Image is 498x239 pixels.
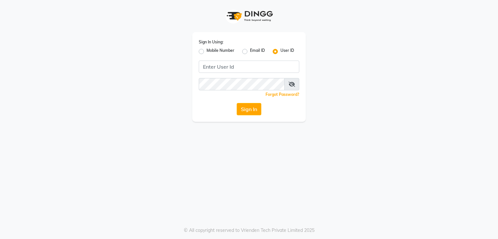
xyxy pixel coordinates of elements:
[199,39,223,45] label: Sign In Using:
[266,92,299,97] a: Forgot Password?
[207,48,234,55] label: Mobile Number
[280,48,294,55] label: User ID
[199,78,285,90] input: Username
[223,6,275,26] img: logo1.svg
[250,48,265,55] label: Email ID
[199,61,299,73] input: Username
[237,103,261,115] button: Sign In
